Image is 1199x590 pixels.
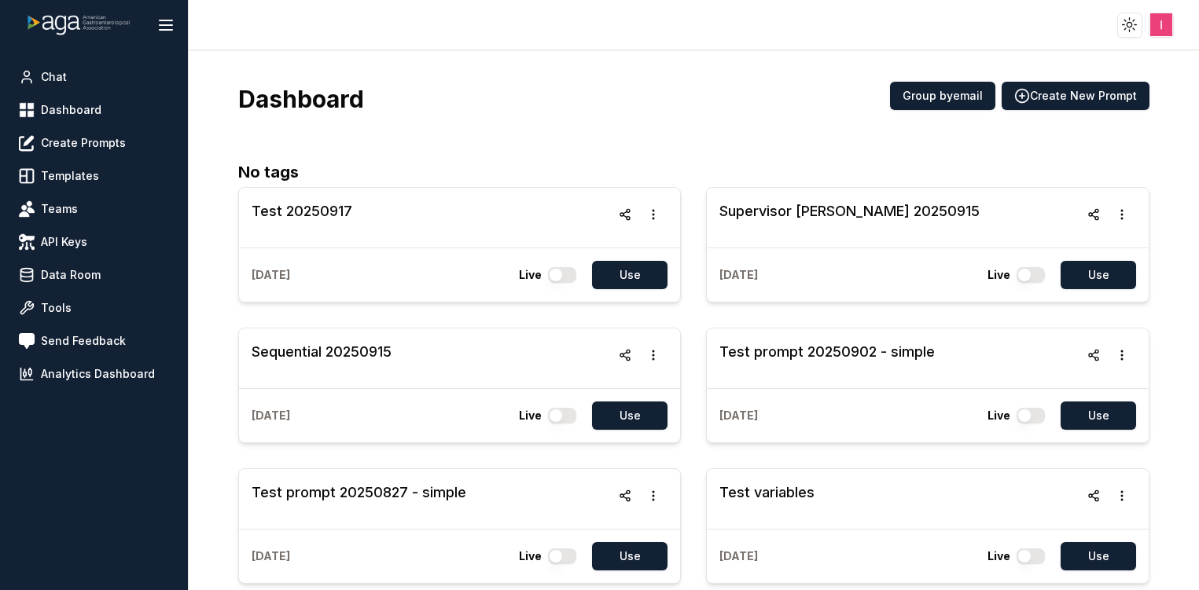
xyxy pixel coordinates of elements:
[1150,13,1173,36] img: ACg8ocLcalYY8KTZ0qfGg_JirqB37-qlWKk654G7IdWEKZx1cb7MQQ=s96-c
[519,548,542,564] p: Live
[41,333,126,349] span: Send Feedback
[19,333,35,349] img: feedback
[41,300,72,316] span: Tools
[252,408,290,423] p: [DATE]
[1051,261,1136,289] a: Use
[719,267,758,283] p: [DATE]
[13,327,175,355] a: Send Feedback
[988,548,1010,564] p: Live
[519,267,542,283] p: Live
[988,267,1010,283] p: Live
[583,401,668,430] a: Use
[238,85,364,113] h3: Dashboard
[719,341,935,376] a: Test prompt 20250902 - simple
[13,96,175,124] a: Dashboard
[238,160,1150,184] h2: No tags
[592,401,668,430] button: Use
[890,82,995,110] button: Group byemail
[41,267,101,283] span: Data Room
[583,542,668,570] a: Use
[252,341,392,376] a: Sequential 20250915
[719,200,980,222] h3: Supervisor [PERSON_NAME] 20250915
[1002,82,1149,110] button: Create New Prompt
[41,234,87,250] span: API Keys
[13,162,175,190] a: Templates
[13,63,175,91] a: Chat
[719,408,758,423] p: [DATE]
[13,195,175,223] a: Teams
[41,366,155,382] span: Analytics Dashboard
[252,200,352,235] a: Test 20250917
[592,261,668,289] button: Use
[719,482,815,516] a: Test variables
[41,201,78,217] span: Teams
[719,548,758,564] p: [DATE]
[519,408,542,423] p: Live
[1061,542,1136,570] button: Use
[1051,401,1136,430] a: Use
[13,129,175,157] a: Create Prompts
[1061,261,1136,289] button: Use
[583,261,668,289] a: Use
[719,200,980,235] a: Supervisor [PERSON_NAME] 20250915
[252,267,290,283] p: [DATE]
[988,408,1010,423] p: Live
[13,360,175,388] a: Analytics Dashboard
[252,482,466,504] h3: Test prompt 20250827 - simple
[41,168,99,184] span: Templates
[252,341,392,363] h3: Sequential 20250915
[13,261,175,289] a: Data Room
[719,341,935,363] h3: Test prompt 20250902 - simple
[719,482,815,504] h3: Test variables
[592,542,668,570] button: Use
[13,294,175,322] a: Tools
[252,200,352,222] h3: Test 20250917
[41,102,101,118] span: Dashboard
[41,135,126,151] span: Create Prompts
[1051,542,1136,570] a: Use
[252,548,290,564] p: [DATE]
[252,482,466,516] a: Test prompt 20250827 - simple
[13,228,175,256] a: API Keys
[41,69,67,85] span: Chat
[1061,401,1136,430] button: Use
